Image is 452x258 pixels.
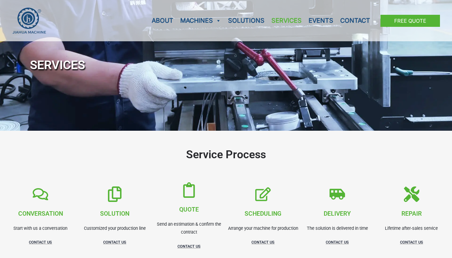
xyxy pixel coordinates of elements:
[18,210,63,217] span: conversation
[251,240,275,245] a: CONTACT US
[100,210,129,217] span: solution
[12,7,46,34] img: JH Aluminium Window & Door Processing Machines
[13,224,67,233] p: Start with us a conversation
[84,224,146,233] p: Customized your production line
[400,240,423,245] a: CONTACT US
[152,220,226,237] p: Send an estimation & confirm the contract
[186,148,266,162] h2: Service Process
[380,15,440,27] a: Free Quote
[29,240,52,245] a: CONTACT US
[385,224,438,233] p: Lifetime after-sales service
[103,240,126,245] a: CONTACT US
[401,210,422,217] span: repair
[30,54,422,76] h1: SERVICES
[324,210,351,217] span: delivery
[177,244,201,249] a: CONTACT US
[245,210,281,217] span: scheduling
[326,240,349,245] a: CONTACT US
[307,224,368,233] p: The solution is delivered in time
[228,224,298,233] p: Arrange your machine for production
[179,206,199,213] span: quote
